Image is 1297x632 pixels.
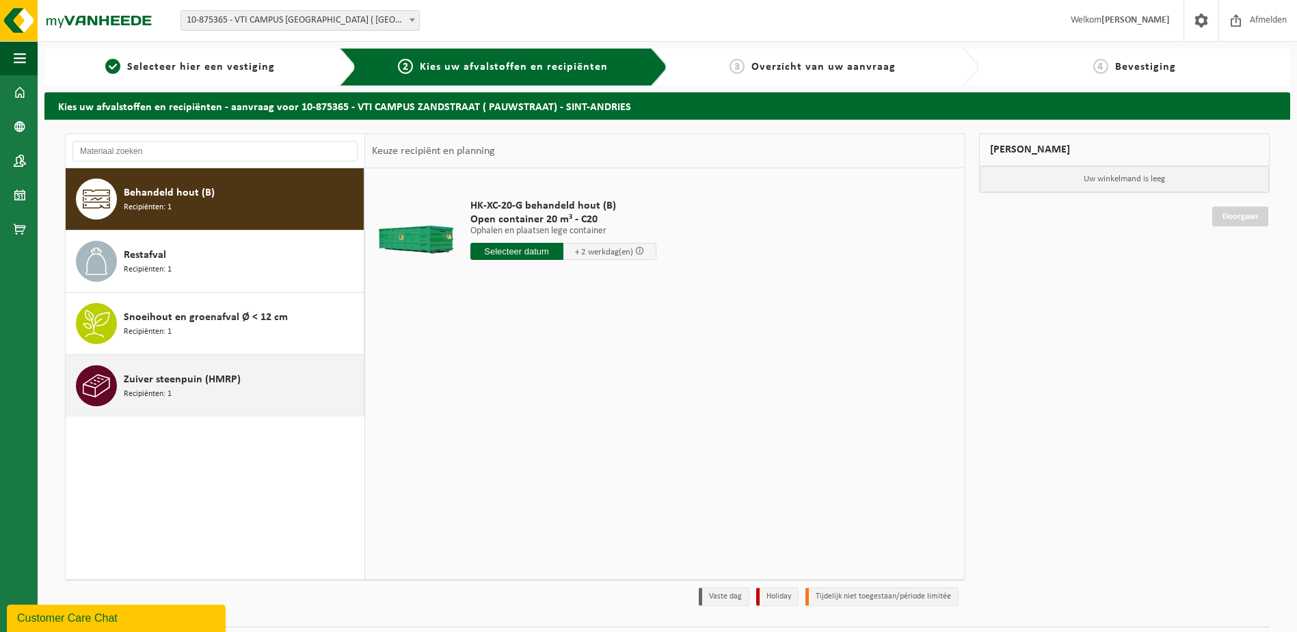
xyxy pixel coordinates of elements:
[44,92,1290,119] h2: Kies uw afvalstoffen en recipiënten - aanvraag voor 10-875365 - VTI CAMPUS ZANDSTRAAT ( PAUWSTRAA...
[575,248,633,256] span: + 2 werkdag(en)
[1212,207,1268,226] a: Doorgaan
[124,247,166,263] span: Restafval
[751,62,896,73] span: Overzicht van uw aanvraag
[398,59,413,74] span: 2
[420,62,608,73] span: Kies uw afvalstoffen en recipiënten
[127,62,275,73] span: Selecteer hier een vestiging
[699,588,749,606] li: Vaste dag
[470,243,563,260] input: Selecteer datum
[7,602,228,632] iframe: chat widget
[124,263,172,276] span: Recipiënten: 1
[1101,15,1170,25] strong: [PERSON_NAME]
[124,371,241,388] span: Zuiver steenpuin (HMRP)
[124,388,172,401] span: Recipiënten: 1
[105,59,120,74] span: 1
[1093,59,1108,74] span: 4
[470,199,656,213] span: HK-XC-20-G behandeld hout (B)
[124,201,172,214] span: Recipiënten: 1
[124,326,172,339] span: Recipiënten: 1
[66,231,364,293] button: Restafval Recipiënten: 1
[72,141,358,161] input: Materiaal zoeken
[756,588,799,606] li: Holiday
[180,10,420,31] span: 10-875365 - VTI CAMPUS ZANDSTRAAT ( PAUWSTRAAT) - SINT-ANDRIES
[66,355,364,417] button: Zuiver steenpuin (HMRP) Recipiënten: 1
[124,185,215,201] span: Behandeld hout (B)
[730,59,745,74] span: 3
[1115,62,1176,73] span: Bevestiging
[979,133,1270,166] div: [PERSON_NAME]
[470,213,656,226] span: Open container 20 m³ - C20
[66,168,364,231] button: Behandeld hout (B) Recipiënten: 1
[470,226,656,236] p: Ophalen en plaatsen lege container
[124,309,288,326] span: Snoeihout en groenafval Ø < 12 cm
[805,588,959,606] li: Tijdelijk niet toegestaan/période limitée
[51,59,329,75] a: 1Selecteer hier een vestiging
[365,134,502,168] div: Keuze recipiënt en planning
[980,166,1270,192] p: Uw winkelmand is leeg
[66,293,364,355] button: Snoeihout en groenafval Ø < 12 cm Recipiënten: 1
[181,11,419,30] span: 10-875365 - VTI CAMPUS ZANDSTRAAT ( PAUWSTRAAT) - SINT-ANDRIES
